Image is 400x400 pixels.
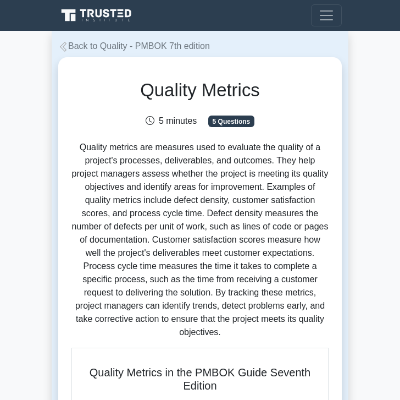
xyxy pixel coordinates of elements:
[71,79,329,101] h1: Quality Metrics
[146,116,197,125] span: 5 minutes
[58,41,210,51] a: Back to Quality - PMBOK 7th edition
[311,4,342,26] button: Toggle navigation
[71,141,329,339] p: Quality metrics are measures used to evaluate the quality of a project's processes, deliverables,...
[81,366,319,392] h5: Quality Metrics in the PMBOK Guide Seventh Edition
[208,116,254,127] span: 5 Questions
